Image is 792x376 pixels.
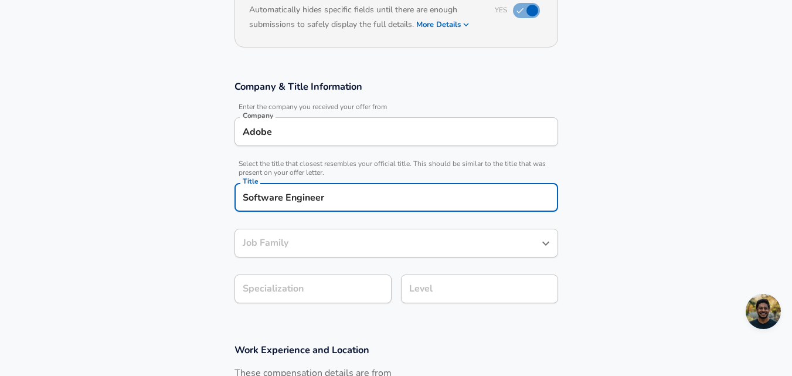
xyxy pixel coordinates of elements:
label: Company [243,112,273,119]
input: Specialization [234,275,392,303]
span: Enter the company you received your offer from [234,103,558,111]
span: Select the title that closest resembles your official title. This should be similar to the title ... [234,160,558,177]
label: Title [243,178,258,185]
div: Open chat [746,294,781,329]
span: Yes [495,5,507,15]
h6: Automatically hides specific fields until there are enough submissions to safely display the full... [249,4,481,33]
input: Google [240,123,553,141]
input: Software Engineer [240,188,553,206]
input: L3 [406,280,553,298]
h3: Work Experience and Location [234,343,558,357]
button: Open [538,235,554,252]
button: More Details [416,16,470,33]
input: Software Engineer [240,234,535,252]
h3: Company & Title Information [234,80,558,93]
